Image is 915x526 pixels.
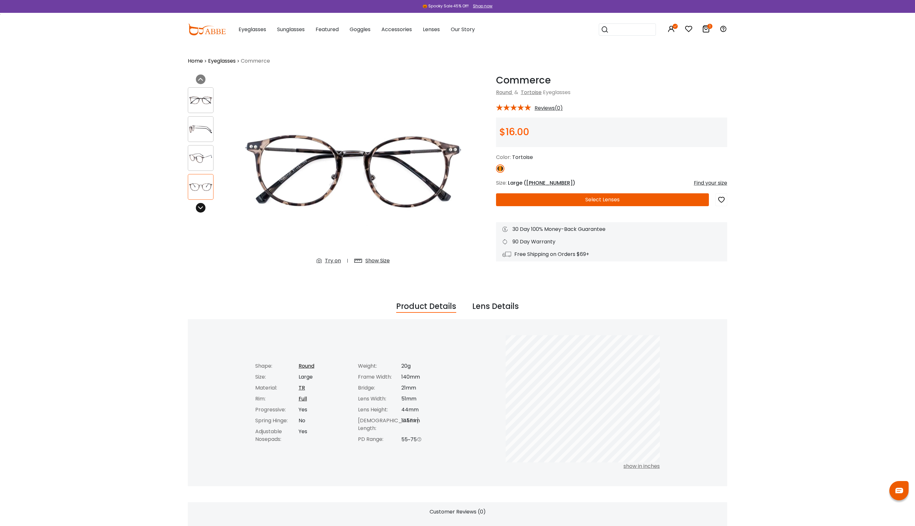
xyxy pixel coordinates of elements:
[401,362,454,370] div: 20g
[423,26,440,33] span: Lenses
[299,417,352,425] div: No
[496,75,727,86] h1: Commerce
[236,75,470,270] img: Commerce Tortoise TR Eyeglasses , NosePads Frames from ABBE Glasses
[299,428,352,443] div: Yes
[506,462,660,470] div: show in inches
[702,26,710,34] a: 1
[188,123,213,136] img: Commerce Tortoise TR Eyeglasses , NosePads Frames from ABBE Glasses
[255,406,299,414] div: Progressive:
[358,406,401,414] div: Lens Height:
[496,153,511,161] span: Color:
[694,179,727,187] div: Find your size
[188,24,226,35] img: abbeglasses.com
[299,406,352,414] div: Yes
[299,395,307,402] a: Full
[358,373,401,381] div: Frame Width:
[526,179,573,187] span: [PHONE_NUMBER]
[472,301,519,313] div: Lens Details
[188,181,213,193] img: Commerce Tortoise TR Eyeglasses , NosePads Frames from ABBE Glasses
[358,435,401,443] div: PD Range:
[358,417,401,432] div: [DEMOGRAPHIC_DATA] Length:
[208,57,236,65] a: Eyeglasses
[299,384,305,391] a: TR
[381,26,412,33] span: Accessories
[255,384,299,392] div: Material:
[188,94,213,107] img: Commerce Tortoise TR Eyeglasses , NosePads Frames from ABBE Glasses
[188,57,203,65] a: Home
[543,89,571,96] span: Eyeglasses
[470,3,492,9] a: Shop now
[423,3,469,9] div: 🎃 Spooky Sale 45% Off!
[365,257,390,265] div: Show Size
[277,26,305,33] span: Sunglasses
[325,257,341,265] div: Try on
[895,488,903,493] img: chat
[707,24,712,29] i: 1
[188,509,727,515] h2: Customer Reviews (0)
[299,362,314,370] a: Round
[401,373,454,381] div: 140mm
[401,435,454,443] div: 55~75
[350,26,370,33] span: Goggles
[512,153,533,161] span: Tortoise
[473,3,492,9] div: Shop now
[502,250,721,258] div: Free Shipping on Orders $69+
[396,301,456,313] div: Product Details
[499,125,529,139] span: $16.00
[401,384,454,392] div: 21mm
[496,89,512,96] a: Round
[513,89,519,96] span: &
[255,362,299,370] div: Shape:
[255,417,299,425] div: Spring Hinge:
[255,373,299,381] div: Size:
[401,417,454,432] div: 145mm
[508,179,575,187] span: Large ( )
[358,362,401,370] div: Weight:
[188,152,213,164] img: Commerce Tortoise TR Eyeglasses , NosePads Frames from ABBE Glasses
[401,395,454,403] div: 51mm
[535,105,563,111] span: Reviews(0)
[299,373,352,381] div: Large
[496,193,709,206] button: Select Lenses
[401,406,454,414] div: 44mm
[502,225,721,233] div: 30 Day 100% Money-Back Guarantee
[239,26,266,33] span: Eyeglasses
[417,437,422,442] i: PD Range Message
[241,57,270,65] span: Commerce
[316,26,339,33] span: Featured
[496,179,507,187] span: Size:
[358,395,401,403] div: Lens Width:
[255,428,299,443] div: Adjustable Nosepads:
[451,26,475,33] span: Our Story
[502,238,721,246] div: 90 Day Warranty
[255,395,299,403] div: Rim:
[521,89,542,96] a: Tortoise
[358,384,401,392] div: Bridge:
